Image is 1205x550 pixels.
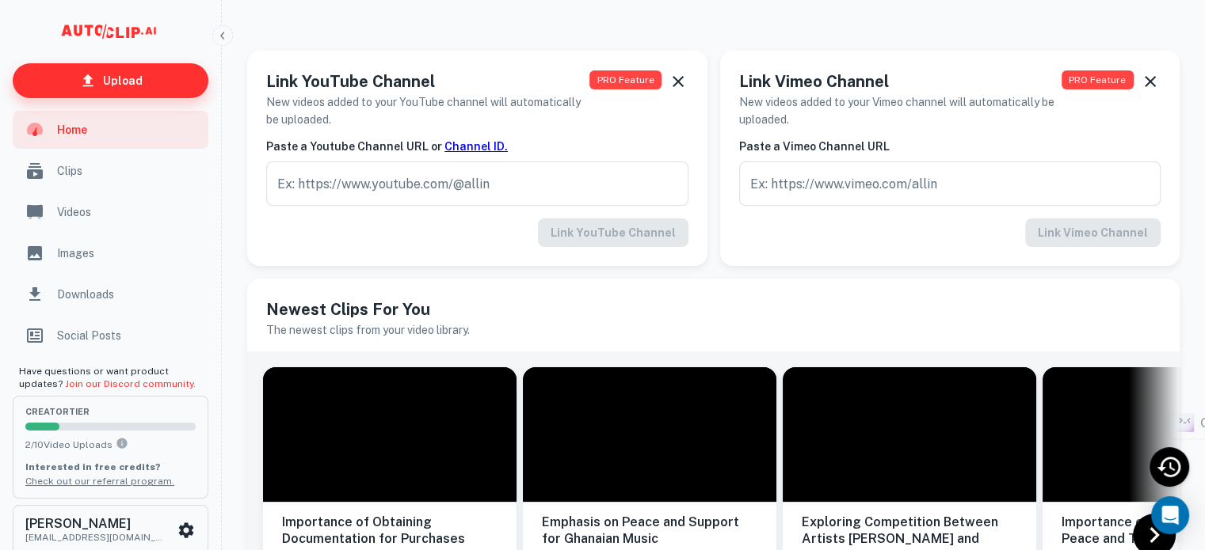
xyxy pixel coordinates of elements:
h5: Link YouTube Channel [266,70,589,93]
a: Downloads [13,275,208,313]
span: Social Posts [57,327,199,344]
h5: Link Vimeo Channel [739,70,1062,93]
span: Videos [57,203,199,221]
svg: You can upload 10 videos per month on the creator tier. Upgrade to upload more. [116,437,128,449]
a: Check out our referral program. [25,476,174,487]
input: Ex: https://www.youtube.com/@allin [266,161,688,206]
h6: [PERSON_NAME] [25,518,168,530]
div: Recent Activity [1150,447,1189,487]
h6: New videos added to your Vimeo channel will automatically be uploaded. [739,93,1062,128]
a: Upload [13,63,208,98]
span: PRO Feature [1062,70,1134,89]
a: Clips [13,152,208,190]
h6: Paste a Vimeo Channel URL [739,138,1161,155]
span: creator Tier [25,408,196,416]
p: Interested in free credits? [25,460,196,474]
a: Join our Discord community. [65,378,196,389]
span: Downloads [57,286,199,303]
h6: New videos added to your YouTube channel will automatically be uploaded. [266,93,589,128]
h5: Newest Clips For You [266,298,1161,321]
p: [EMAIL_ADDRESS][DOMAIN_NAME] [25,530,168,544]
span: Have questions or want product updates? [19,366,196,389]
span: Images [57,245,199,262]
p: 2 / 10 Video Uploads [25,437,196,452]
a: Videos [13,193,208,231]
h6: Emphasis on Peace and Support for Ghanaian Music [542,514,757,548]
button: Dismiss [1140,70,1161,93]
span: PRO Feature [589,70,662,89]
a: Images [13,234,208,272]
button: Dismiss [668,70,688,93]
input: Ex: https://www.vimeo.com/allin [739,161,1161,206]
h6: The newest clips from your video library. [266,321,1161,339]
h6: Paste a Youtube Channel URL or [266,138,688,155]
span: Home [57,121,199,138]
h6: Importance of Obtaining Documentation for Purchases [282,514,498,548]
button: creatorTier2/10Video UploadsYou can upload 10 videos per month on the creator tier. Upgrade to up... [13,396,208,499]
div: Open Intercom Messenger [1151,496,1189,534]
span: Clips [57,162,199,180]
a: Home [13,111,208,149]
a: Social Posts [13,317,208,355]
p: Upload [103,72,143,89]
a: Channel ID. [444,140,508,153]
